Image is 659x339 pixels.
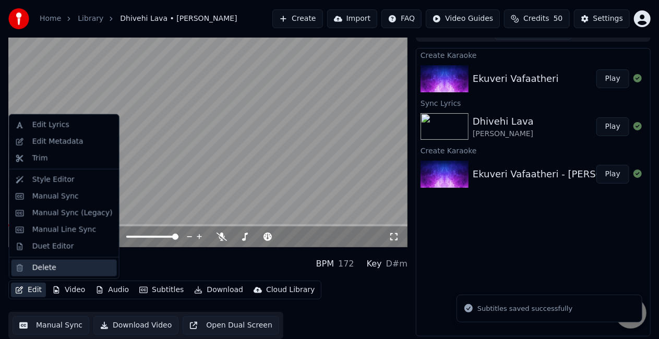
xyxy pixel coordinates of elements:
span: Dhivehi Lava • [PERSON_NAME] [120,14,237,24]
div: Create Karaoke [416,49,650,61]
button: Settings [574,9,630,28]
div: Manual Sync (Legacy) [32,208,113,219]
div: Manual Sync [32,191,79,202]
div: Key [367,258,382,270]
div: Manual Line Sync [32,225,97,235]
div: Settings [593,14,623,24]
div: Ekuveri Vafaatheri [473,71,559,86]
div: Subtitles saved successfully [477,304,572,314]
div: Create Karaoke [416,144,650,156]
div: Sync Lyrics [416,96,650,109]
button: Create [272,9,323,28]
div: BPM [316,258,334,270]
div: Edit Metadata [32,137,83,147]
button: Manual Sync [13,316,89,335]
span: Credits [523,14,549,24]
div: Delete [32,263,56,273]
button: Edit [11,283,46,297]
a: Home [40,14,61,24]
button: FAQ [381,9,422,28]
div: Edit Lyrics [32,120,69,130]
button: Download [190,283,247,297]
img: youka [8,8,29,29]
button: Video [48,283,89,297]
button: Import [327,9,377,28]
div: Cloud Library [266,285,315,295]
button: Credits50 [504,9,569,28]
button: Audio [91,283,133,297]
button: Download Video [93,316,178,335]
div: Trim [32,153,48,164]
button: Play [596,165,629,184]
div: Dhivehi Lava [473,114,534,129]
div: D#m [386,258,408,270]
nav: breadcrumb [40,14,237,24]
button: Subtitles [135,283,188,297]
div: Style Editor [32,175,75,185]
button: Play [596,69,629,88]
button: Video Guides [426,9,500,28]
button: Play [596,117,629,136]
div: Duet Editor [32,241,74,252]
span: 50 [554,14,563,24]
button: Open Dual Screen [183,316,279,335]
div: [PERSON_NAME] [473,129,534,139]
a: Library [78,14,103,24]
div: 172 [338,258,354,270]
